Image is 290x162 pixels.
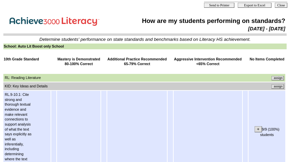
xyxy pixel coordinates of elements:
[3,44,287,49] td: School: Auto Lit Boost only School
[238,3,271,8] input: Export to Excel
[4,37,286,42] td: Determine students' performance on state standards and benchmarks based on Literacy HS achievement.
[204,3,234,8] input: Send to Printer
[121,26,286,32] td: [DATE] - [DATE]
[3,56,51,67] td: 10th Grade Standard
[121,17,286,25] td: How are my students performing on standards?
[4,83,215,89] td: KID: Key Ideas and Details
[57,56,100,67] td: Mastery is Demonstrated 80-100% Correct
[5,13,106,28] img: Achieve3000 Reports Logo
[271,76,284,80] input: Assign additional materials that assess this standard.
[255,126,262,132] input: +
[249,56,285,67] td: No Items Completed
[174,56,242,67] td: Aggressive Intervention Recommended <65% Correct
[271,84,284,89] input: Assign additional materials that assess this standard.
[107,56,167,67] td: Additional Practice Recommended 65-79% Correct
[275,3,287,8] input: Close
[4,75,206,81] td: RL: Reading Literature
